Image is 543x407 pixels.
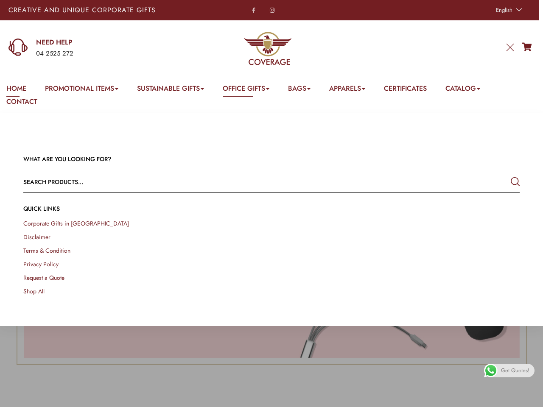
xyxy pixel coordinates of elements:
[492,4,524,16] a: English
[23,172,420,192] input: Search products...
[23,219,129,228] a: Corporate Gifts in [GEOGRAPHIC_DATA]
[23,260,59,268] a: Privacy Policy
[23,233,50,241] a: Disclaimer
[329,84,365,97] a: Apparels
[23,273,64,282] a: Request a Quote
[36,48,174,59] div: 04 2525 272
[23,205,520,213] h4: QUICK LINKs
[223,84,269,97] a: Office Gifts
[8,7,213,14] p: Creative and Unique Corporate Gifts
[23,155,520,164] h3: WHAT ARE YOU LOOKING FOR?
[501,364,529,377] span: Get Quotes!
[445,84,480,97] a: Catalog
[23,246,70,255] a: Terms & Condition
[6,84,26,97] a: Home
[23,287,45,295] a: Shop All
[384,84,427,97] a: Certificates
[45,84,118,97] a: Promotional Items
[288,84,311,97] a: Bags
[137,84,204,97] a: Sustainable Gifts
[36,38,174,47] a: NEED HELP
[496,6,512,14] span: English
[6,97,37,110] a: Contact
